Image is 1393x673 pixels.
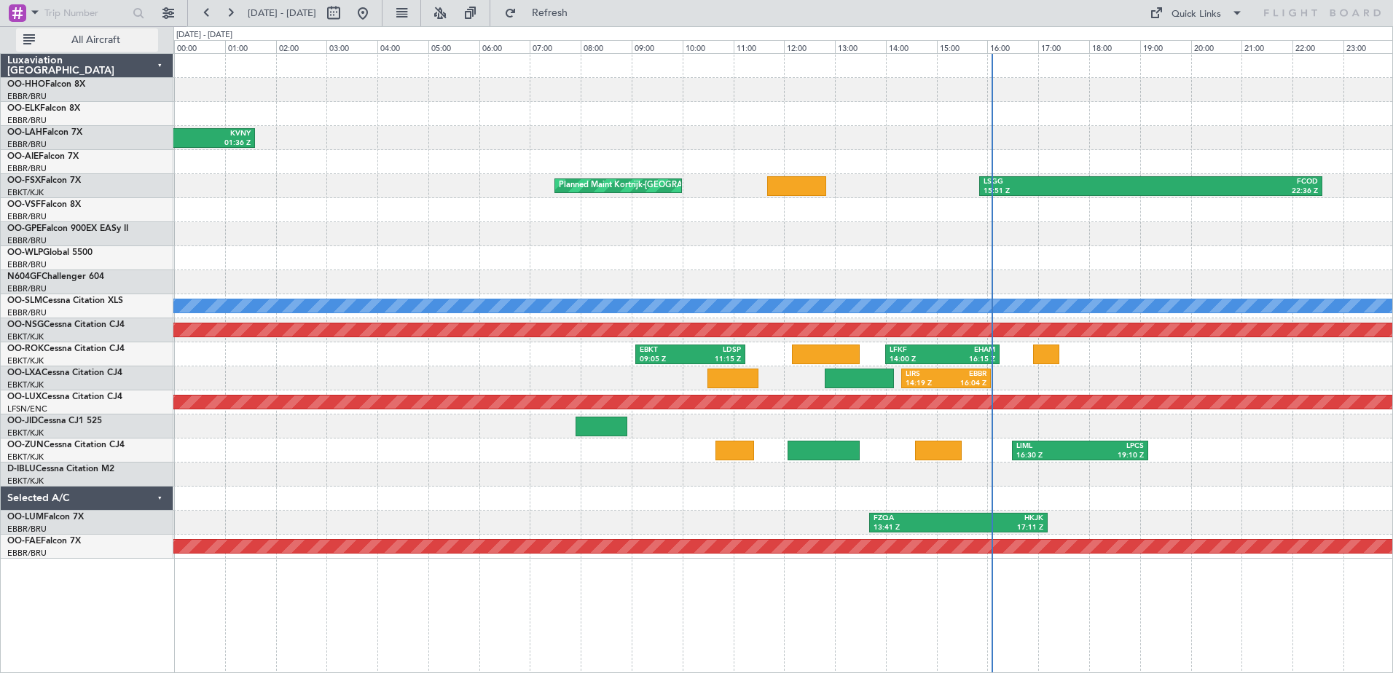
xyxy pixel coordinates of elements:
[7,176,41,185] span: OO-FSX
[7,513,84,522] a: OO-LUMFalcon 7X
[7,272,104,281] a: N604GFChallenger 604
[7,465,36,473] span: D-IBLU
[7,441,125,449] a: OO-ZUNCessna Citation CJ4
[7,417,102,425] a: OO-JIDCessna CJ1 525
[1016,451,1080,461] div: 16:30 Z
[691,355,742,365] div: 11:15 Z
[519,8,581,18] span: Refresh
[7,345,125,353] a: OO-ROKCessna Citation CJ4
[7,104,40,113] span: OO-ELK
[7,548,47,559] a: EBBR/BRU
[7,235,47,246] a: EBBR/BRU
[7,296,42,305] span: OO-SLM
[7,115,47,126] a: EBBR/BRU
[886,40,937,53] div: 14:00
[276,40,327,53] div: 02:00
[7,224,42,233] span: OO-GPE
[946,369,986,379] div: EBBR
[7,393,122,401] a: OO-LUXCessna Citation CJ4
[326,40,377,53] div: 03:00
[1172,7,1221,22] div: Quick Links
[7,331,44,342] a: EBKT/KJK
[1080,441,1144,452] div: LPCS
[691,345,742,355] div: LDSP
[7,417,38,425] span: OO-JID
[958,513,1043,524] div: HKJK
[7,200,81,209] a: OO-VSFFalcon 8X
[7,224,128,233] a: OO-GPEFalcon 900EX EASy II
[7,248,43,257] span: OO-WLP
[984,177,1151,187] div: LSGG
[7,200,41,209] span: OO-VSF
[943,355,996,365] div: 16:15 Z
[225,40,276,53] div: 01:00
[7,393,42,401] span: OO-LUX
[7,272,42,281] span: N604GF
[7,139,47,150] a: EBBR/BRU
[7,259,47,270] a: EBBR/BRU
[7,307,47,318] a: EBBR/BRU
[946,379,986,389] div: 16:04 Z
[176,29,232,42] div: [DATE] - [DATE]
[7,369,42,377] span: OO-LXA
[906,369,946,379] div: LIRS
[174,40,225,53] div: 00:00
[1140,40,1191,53] div: 19:00
[890,345,943,355] div: LFKF
[479,40,530,53] div: 06:00
[1016,441,1080,452] div: LIML
[7,345,44,353] span: OO-ROK
[1191,40,1242,53] div: 20:00
[559,175,729,197] div: Planned Maint Kortrijk-[GEOGRAPHIC_DATA]
[7,91,47,102] a: EBBR/BRU
[640,345,691,355] div: EBKT
[7,355,44,366] a: EBKT/KJK
[890,355,943,365] div: 14:00 Z
[7,369,122,377] a: OO-LXACessna Citation CJ4
[44,2,128,24] input: Trip Number
[984,186,1151,197] div: 15:51 Z
[7,404,47,414] a: LFSN/ENC
[7,320,125,329] a: OO-NSGCessna Citation CJ4
[7,283,47,294] a: EBBR/BRU
[683,40,734,53] div: 10:00
[7,128,42,137] span: OO-LAH
[1142,1,1250,25] button: Quick Links
[1038,40,1089,53] div: 17:00
[581,40,632,53] div: 08:00
[1089,40,1140,53] div: 18:00
[7,441,44,449] span: OO-ZUN
[7,476,44,487] a: EBKT/KJK
[1080,451,1144,461] div: 19:10 Z
[7,211,47,222] a: EBBR/BRU
[906,379,946,389] div: 14:19 Z
[987,40,1038,53] div: 16:00
[7,128,82,137] a: OO-LAHFalcon 7X
[16,28,158,52] button: All Aircraft
[428,40,479,53] div: 05:00
[640,355,691,365] div: 09:05 Z
[248,7,316,20] span: [DATE] - [DATE]
[498,1,585,25] button: Refresh
[7,513,44,522] span: OO-LUM
[734,40,785,53] div: 11:00
[377,40,428,53] div: 04:00
[1151,177,1319,187] div: FCOD
[874,523,958,533] div: 13:41 Z
[632,40,683,53] div: 09:00
[958,523,1043,533] div: 17:11 Z
[7,176,81,185] a: OO-FSXFalcon 7X
[7,452,44,463] a: EBKT/KJK
[937,40,988,53] div: 15:00
[7,379,44,390] a: EBKT/KJK
[835,40,886,53] div: 13:00
[1241,40,1292,53] div: 21:00
[784,40,835,53] div: 12:00
[7,152,79,161] a: OO-AIEFalcon 7X
[7,248,93,257] a: OO-WLPGlobal 5500
[7,296,123,305] a: OO-SLMCessna Citation XLS
[1151,186,1319,197] div: 22:36 Z
[7,163,47,174] a: EBBR/BRU
[7,80,85,89] a: OO-HHOFalcon 8X
[530,40,581,53] div: 07:00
